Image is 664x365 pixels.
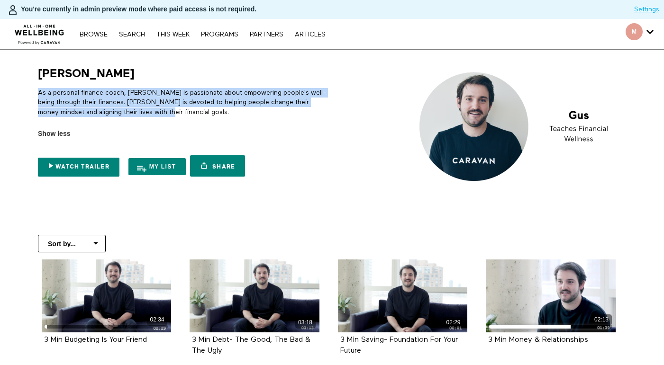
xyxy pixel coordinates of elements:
a: 3 Min Budgeting Is Your Friend 02:34 [42,259,172,332]
div: 02:34 [147,314,167,325]
a: 3 Min Money & Relationships [488,336,588,343]
a: PROGRAMS [196,31,243,38]
a: 3 Min Saving- Foundation For Your Future [340,336,458,354]
p: As a personal finance coach, [PERSON_NAME] is passionate about empowering people's well-being thr... [38,88,328,117]
a: 3 Min Saving- Foundation For Your Future 02:29 [338,259,468,332]
a: THIS WEEK [152,31,194,38]
a: 3 Min Debt- The Good, The Bad & The Ugly [192,336,310,354]
a: 3 Min Money & Relationships 02:13 [486,259,616,332]
div: 03:18 [295,317,316,328]
a: Share [190,155,245,177]
span: Show less [38,129,70,139]
a: 3 Min Debt- The Good, The Bad & The Ugly 03:18 [190,259,319,332]
strong: 3 Min Money & Relationships [488,336,588,344]
h1: [PERSON_NAME] [38,66,135,81]
a: 3 Min Budgeting Is Your Friend [44,336,147,343]
a: Settings [634,5,659,14]
a: Watch Trailer [38,158,119,177]
a: ARTICLES [290,31,330,38]
div: 02:29 [443,317,464,328]
nav: Primary [75,29,330,39]
a: Browse [75,31,112,38]
div: 02:13 [591,314,612,325]
strong: 3 Min Debt- The Good, The Bad & The Ugly [192,336,310,355]
a: Search [114,31,150,38]
img: Gus [411,66,626,187]
strong: 3 Min Saving- Foundation For Your Future [340,336,458,355]
button: My list [128,158,186,175]
div: Secondary [619,19,661,49]
img: CARAVAN [11,18,68,46]
img: person-bdfc0eaa9744423c596e6e1c01710c89950b1dff7c83b5d61d716cfd8139584f.svg [7,4,18,16]
strong: 3 Min Budgeting Is Your Friend [44,336,147,344]
a: PARTNERS [245,31,288,38]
